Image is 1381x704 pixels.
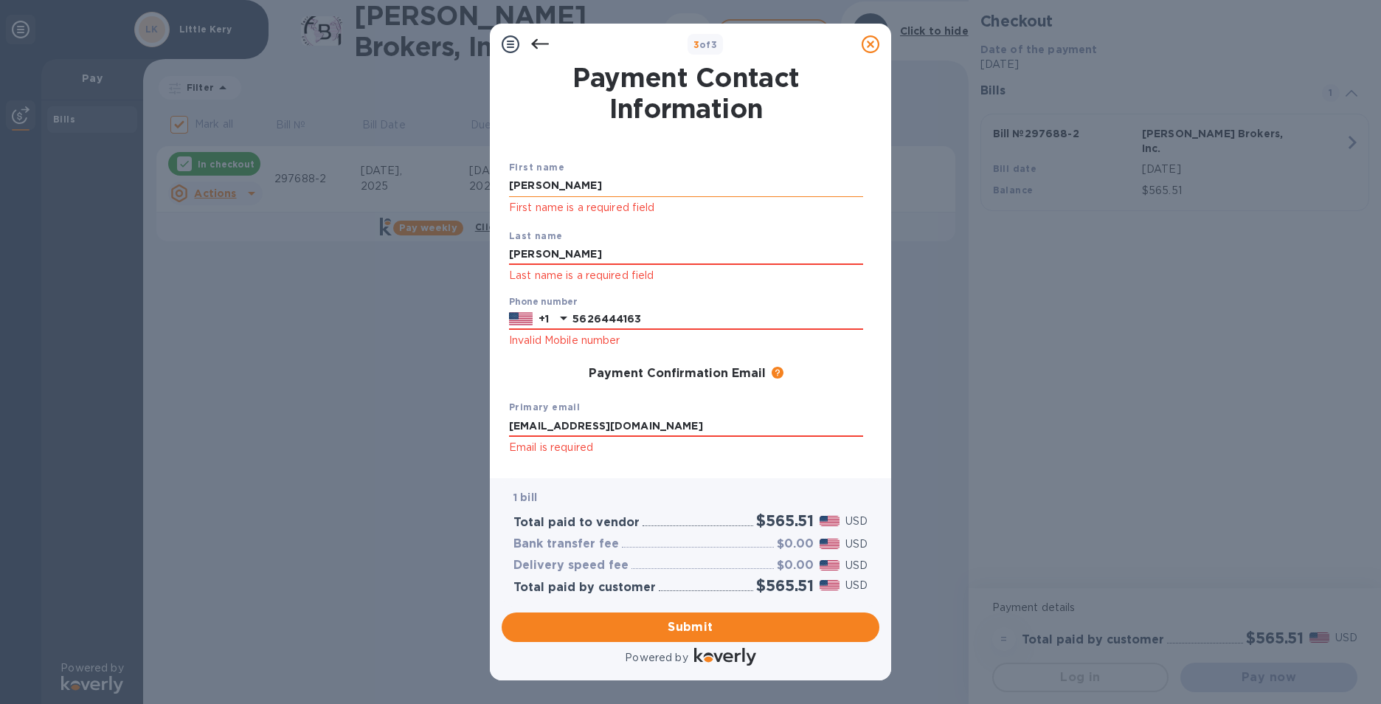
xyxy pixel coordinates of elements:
[589,367,766,381] h3: Payment Confirmation Email
[513,618,868,636] span: Submit
[572,308,863,331] input: Enter your phone number
[513,516,640,530] h3: Total paid to vendor
[820,580,840,590] img: USD
[693,39,718,50] b: of 3
[513,581,656,595] h3: Total paid by customer
[509,297,577,306] label: Phone number
[502,612,879,642] button: Submit
[513,559,629,573] h3: Delivery speed fee
[513,491,537,503] b: 1 bill
[509,439,863,456] p: Email is required
[509,332,863,349] p: Invalid Mobile number
[845,536,868,552] p: USD
[509,415,863,437] input: Enter your primary name
[693,39,699,50] span: 3
[509,401,580,413] b: Primary email
[513,537,619,551] h3: Bank transfer fee
[777,537,814,551] h3: $0.00
[756,576,814,595] h2: $565.51
[820,539,840,549] img: USD
[845,514,868,529] p: USD
[509,62,863,124] h1: Payment Contact Information
[539,311,549,326] p: +1
[820,560,840,570] img: USD
[509,199,863,216] p: First name is a required field
[509,267,863,284] p: Last name is a required field
[756,511,814,530] h2: $565.51
[845,578,868,593] p: USD
[509,244,863,266] input: Enter your last name
[845,558,868,573] p: USD
[625,650,688,666] p: Powered by
[509,230,563,241] b: Last name
[820,516,840,526] img: USD
[509,175,863,197] input: Enter your first name
[509,311,533,327] img: US
[777,559,814,573] h3: $0.00
[509,162,564,173] b: First name
[694,648,756,666] img: Logo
